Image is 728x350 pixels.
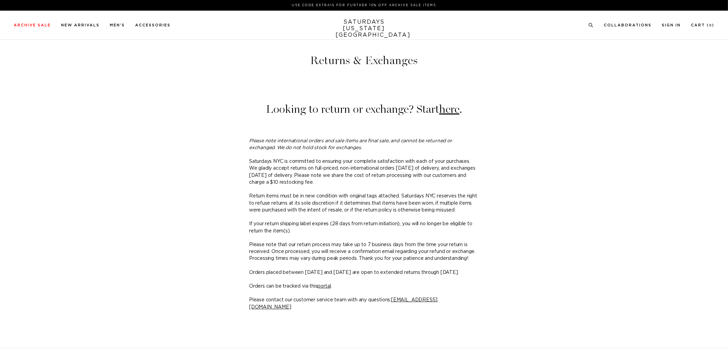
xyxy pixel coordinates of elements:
p: Orders placed between [DATE] and [DATE] are open to extended returns through [DATE]. [249,269,479,276]
p: Use Code EXTRA15 for Further 15% Off Archive Sale Items [16,3,712,8]
a: Archive Sale [14,23,51,27]
a: Men's [110,23,125,27]
h1: Returns & Exchanges [131,55,597,66]
p: Please note that our return process may take up to 7 business days from the time your return is r... [249,241,479,262]
p: Please contact our customer service team with any questions: [249,297,479,311]
a: portal [318,284,331,289]
a: here [439,102,459,116]
a: Accessories [135,23,171,27]
a: Sign In [662,23,681,27]
small: 0 [709,24,712,27]
a: [EMAIL_ADDRESS][DOMAIN_NAME] [249,298,437,309]
a: Collaborations [604,23,651,27]
a: SATURDAYS[US_STATE][GEOGRAPHIC_DATA] [336,19,392,38]
p: If your return shipping label expires (28 days from return initiation), you will no longer be eli... [249,220,479,234]
p: Saturdays NYC is committed to ensuring your complete satisfaction with each of your purchases. We... [249,158,479,186]
h1: Looking to return or exchange? Start . [249,104,479,115]
p: Orders can be tracked via this . [249,283,479,290]
a: Cart (0) [691,23,714,27]
a: New Arrivals [61,23,99,27]
p: Return items must be in new condition with original tags attached. Saturdays NYC reserves the rig... [249,193,479,214]
em: Please note international orders and sale items are final sale, and cannot be returned or exchang... [249,138,452,150]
